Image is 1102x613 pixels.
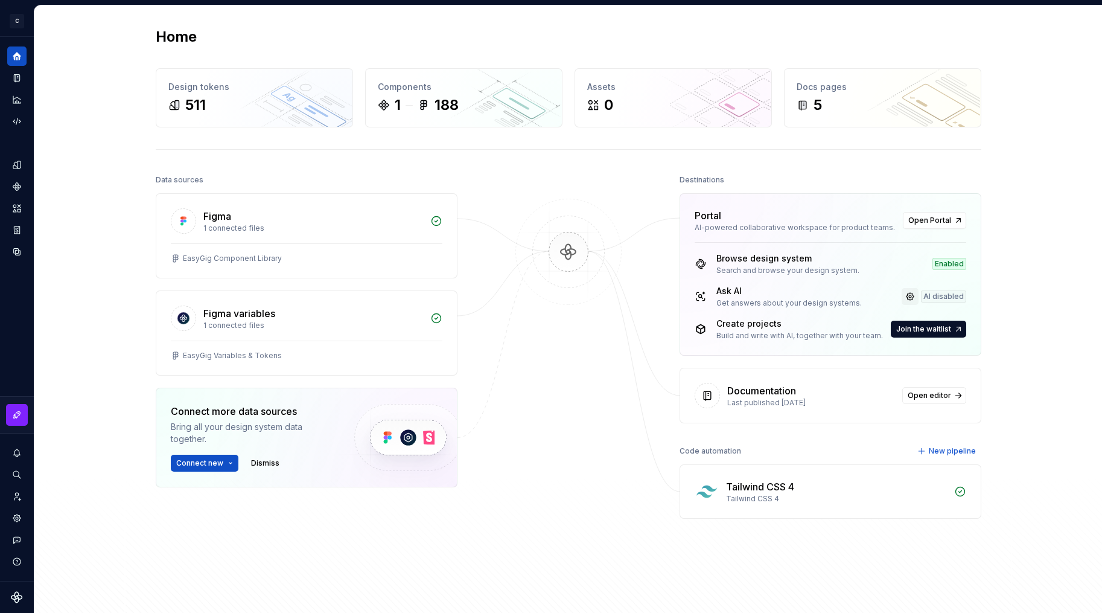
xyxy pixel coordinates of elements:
a: Design tokens511 [156,68,353,127]
a: Docs pages5 [784,68,981,127]
div: Browse design system [716,252,859,265]
a: Settings [7,509,27,528]
span: New pipeline [929,446,976,456]
span: Join the waitlist [896,324,951,334]
div: Figma variables [203,306,275,321]
div: AI disabled [921,290,966,303]
div: Get answers about your design systems. [716,298,862,308]
a: Documentation [7,68,27,88]
div: Design tokens [168,81,340,93]
div: Build and write with AI, together with your team. [716,331,883,341]
button: Search ⌘K [7,465,27,484]
div: Tailwind CSS 4 [726,494,947,504]
div: 511 [185,95,206,115]
div: Enabled [932,258,966,270]
a: Analytics [7,90,27,109]
button: C [2,8,31,34]
div: Create projects [716,318,883,330]
div: AI-powered collaborative workspace for product teams. [695,223,896,233]
a: Code automation [7,112,27,131]
a: Components [7,177,27,196]
a: Design tokens [7,155,27,175]
a: Figma1 connected filesEasyGig Component Library [156,193,457,278]
a: Components1188 [365,68,562,127]
div: Portal [695,208,721,223]
div: 188 [435,95,459,115]
div: 1 [395,95,401,115]
div: Destinations [680,172,724,188]
div: 0 [604,95,613,115]
button: Connect new [171,455,238,472]
div: Ask AI [716,285,862,297]
div: Components [378,81,550,93]
h2: Home [156,27,197,47]
div: 1 connected files [203,321,423,330]
div: Tailwind CSS 4 [726,480,794,494]
a: Open editor [902,387,966,404]
div: Bring all your design system data together. [171,421,334,445]
button: Dismiss [246,455,285,472]
div: Search and browse your design system. [716,266,859,275]
a: Invite team [7,487,27,506]
div: C [10,14,24,28]
div: 5 [814,95,822,115]
div: EasyGig Variables & Tokens [183,351,282,361]
a: Storybook stories [7,220,27,240]
div: Last published [DATE] [727,398,895,408]
div: Code automation [680,443,741,460]
span: Open Portal [908,216,951,225]
a: Assets0 [575,68,772,127]
div: Figma [203,209,231,223]
button: Join the waitlist [891,321,966,338]
div: Documentation [727,384,796,398]
a: Home [7,47,27,66]
div: Docs pages [797,81,969,93]
div: Connect more data sources [171,404,334,419]
a: Assets [7,199,27,218]
div: Assets [587,81,759,93]
div: 1 connected files [203,223,423,233]
button: Notifications [7,443,27,463]
span: Dismiss [251,458,279,468]
a: Open Portal [903,212,966,229]
a: Figma variables1 connected filesEasyGig Variables & Tokens [156,290,457,376]
svg: Supernova Logo [11,591,23,603]
a: Data sources [7,242,27,262]
span: Connect new [176,458,223,468]
button: Contact support [7,530,27,550]
div: Data sources [156,172,203,188]
div: EasyGig Component Library [183,254,282,263]
span: Open editor [908,391,951,400]
button: New pipeline [914,443,981,460]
